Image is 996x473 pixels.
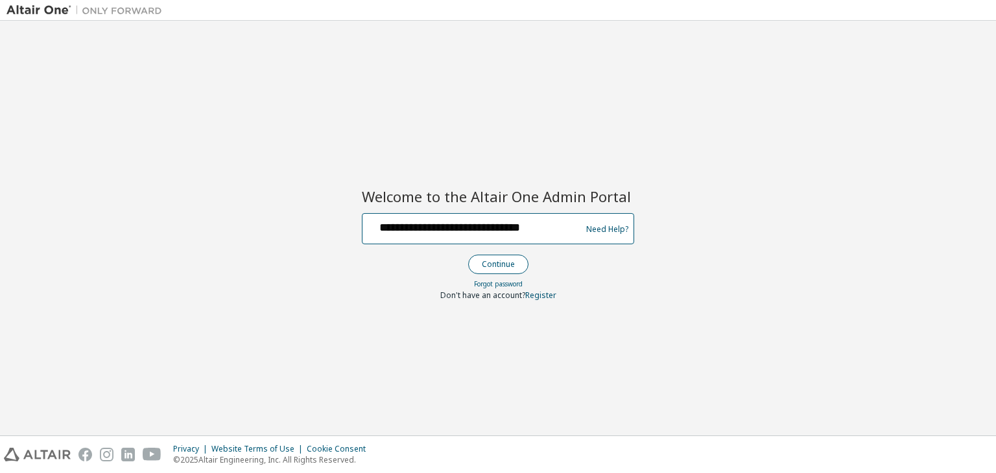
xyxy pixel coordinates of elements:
[78,448,92,461] img: facebook.svg
[173,444,211,454] div: Privacy
[440,290,525,301] span: Don't have an account?
[4,448,71,461] img: altair_logo.svg
[362,187,634,205] h2: Welcome to the Altair One Admin Portal
[468,255,528,274] button: Continue
[6,4,169,17] img: Altair One
[525,290,556,301] a: Register
[474,279,523,288] a: Forgot password
[307,444,373,454] div: Cookie Consent
[211,444,307,454] div: Website Terms of Use
[173,454,373,465] p: © 2025 Altair Engineering, Inc. All Rights Reserved.
[143,448,161,461] img: youtube.svg
[100,448,113,461] img: instagram.svg
[121,448,135,461] img: linkedin.svg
